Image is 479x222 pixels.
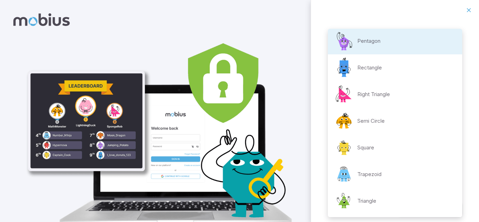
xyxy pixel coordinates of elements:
[333,84,355,105] img: right-triangle.svg
[333,164,355,185] img: trapezoid.svg
[357,197,376,205] p: Triangle
[357,64,382,72] p: Rectangle
[333,31,355,52] img: pentagon.svg
[357,90,390,98] p: Right Triangle
[333,110,355,132] img: semi-circle.svg
[357,170,382,178] p: Trapezoid
[333,137,355,158] img: square.svg
[357,37,380,45] p: Pentagon
[357,117,385,125] p: Semi Circle
[333,57,355,78] img: rectangle.svg
[333,190,355,211] img: triangle.svg
[357,144,374,152] p: Square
